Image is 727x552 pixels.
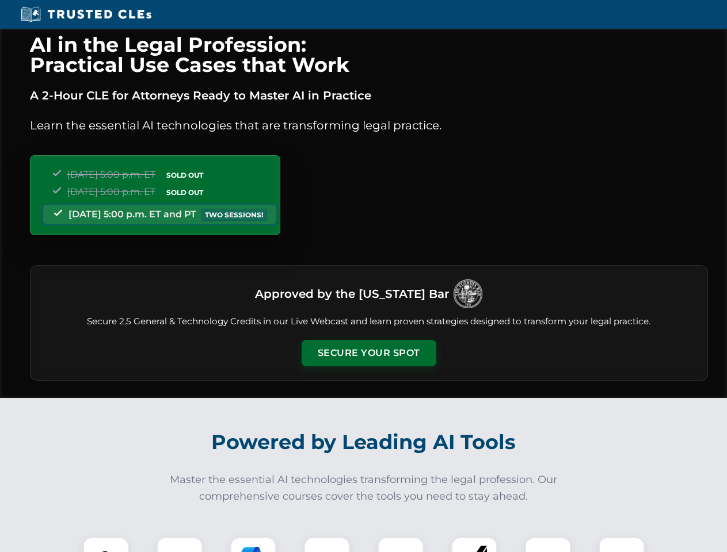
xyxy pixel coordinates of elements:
img: Logo [454,279,482,308]
button: Secure Your Spot [302,340,436,366]
p: A 2-Hour CLE for Attorneys Ready to Master AI in Practice [30,86,708,105]
span: [DATE] 5:00 p.m. ET [67,186,155,197]
h3: Approved by the [US_STATE] Bar [255,283,449,304]
span: SOLD OUT [162,169,207,181]
p: Master the essential AI technologies transforming the legal profession. Our comprehensive courses... [162,471,565,505]
span: [DATE] 5:00 p.m. ET [67,169,155,180]
h2: Powered by Leading AI Tools [45,422,683,462]
span: SOLD OUT [162,186,207,198]
img: Trusted CLEs [17,6,155,23]
h1: AI in the Legal Profession: Practical Use Cases that Work [30,34,708,75]
p: Secure 2.5 General & Technology Credits in our Live Webcast and learn proven strategies designed ... [44,315,694,328]
p: Learn the essential AI technologies that are transforming legal practice. [30,116,708,135]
